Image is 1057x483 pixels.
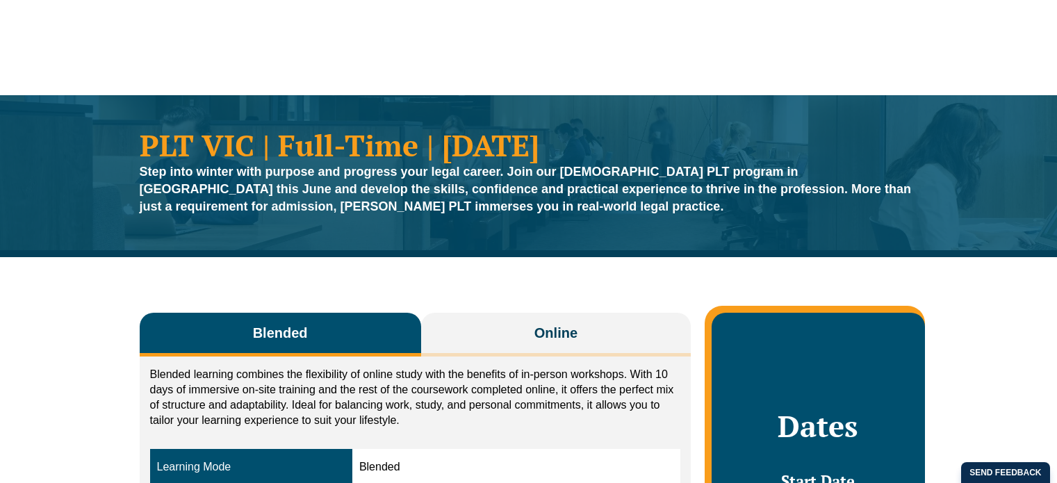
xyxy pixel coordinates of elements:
[253,323,308,343] span: Blended
[140,165,912,213] strong: Step into winter with purpose and progress your legal career. Join our [DEMOGRAPHIC_DATA] PLT pro...
[726,409,910,443] h2: Dates
[359,459,673,475] div: Blended
[157,459,345,475] div: Learning Mode
[150,367,681,428] p: Blended learning combines the flexibility of online study with the benefits of in-person workshop...
[534,323,577,343] span: Online
[140,130,918,160] h1: PLT VIC | Full-Time | [DATE]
